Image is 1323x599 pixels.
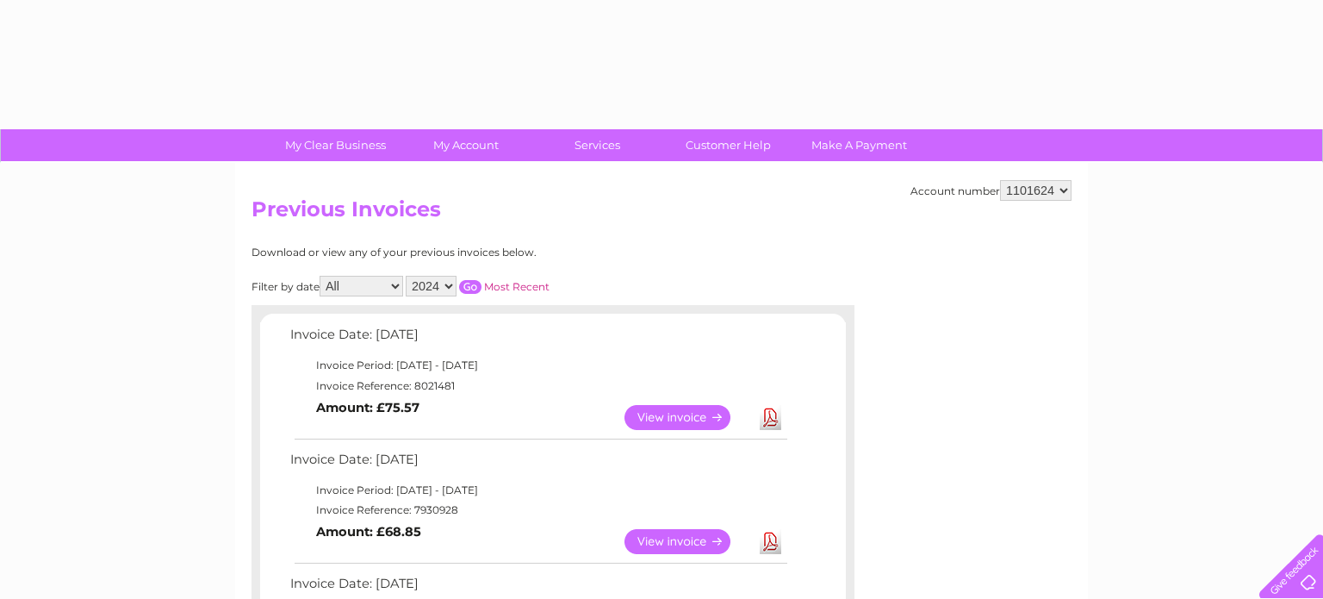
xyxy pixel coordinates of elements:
[910,180,1071,201] div: Account number
[316,400,419,415] b: Amount: £75.57
[760,529,781,554] a: Download
[286,448,790,480] td: Invoice Date: [DATE]
[286,500,790,521] td: Invoice Reference: 7930928
[252,197,1071,230] h2: Previous Invoices
[252,246,704,259] div: Download or view any of your previous invoices below.
[286,480,790,501] td: Invoice Period: [DATE] - [DATE]
[395,129,537,161] a: My Account
[657,129,799,161] a: Customer Help
[624,529,751,554] a: View
[286,323,790,355] td: Invoice Date: [DATE]
[526,129,668,161] a: Services
[316,524,421,540] b: Amount: £68.85
[788,129,930,161] a: Make A Payment
[484,280,550,293] a: Most Recent
[252,276,704,296] div: Filter by date
[286,355,790,376] td: Invoice Period: [DATE] - [DATE]
[624,405,751,430] a: View
[760,405,781,430] a: Download
[264,129,407,161] a: My Clear Business
[286,376,790,396] td: Invoice Reference: 8021481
